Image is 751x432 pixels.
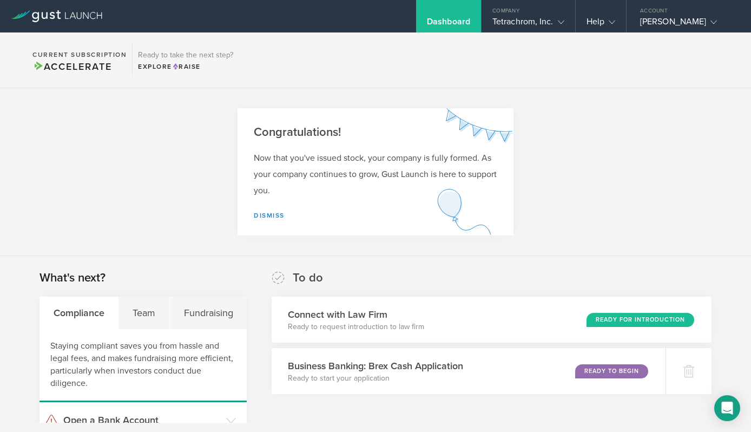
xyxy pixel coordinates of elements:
[32,61,111,73] span: Accelerate
[272,297,712,343] div: Connect with Law FirmReady to request introduction to law firmReady for Introduction
[39,270,106,286] h2: What's next?
[170,297,247,329] div: Fundraising
[254,212,285,219] a: Dismiss
[272,348,666,394] div: Business Banking: Brex Cash ApplicationReady to start your applicationReady to Begin
[293,270,323,286] h2: To do
[714,395,740,421] div: Open Intercom Messenger
[118,297,169,329] div: Team
[587,16,615,32] div: Help
[39,297,118,329] div: Compliance
[288,373,463,384] p: Ready to start your application
[254,150,497,199] p: Now that you've issued stock, your company is fully formed. As your company continues to grow, Gu...
[39,329,247,402] div: Staying compliant saves you from hassle and legal fees, and makes fundraising more efficient, par...
[138,51,233,59] h3: Ready to take the next step?
[63,413,221,427] h3: Open a Bank Account
[640,16,732,32] div: [PERSON_NAME]
[254,125,497,140] h2: Congratulations!
[288,359,463,373] h3: Business Banking: Brex Cash Application
[575,364,648,378] div: Ready to Begin
[288,322,424,332] p: Ready to request introduction to law firm
[427,16,470,32] div: Dashboard
[32,51,127,58] h2: Current Subscription
[172,63,201,70] span: Raise
[288,307,424,322] h3: Connect with Law Firm
[138,62,233,71] div: Explore
[587,313,694,327] div: Ready for Introduction
[492,16,564,32] div: Tetrachrom, Inc.
[132,43,239,77] div: Ready to take the next step?ExploreRaise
